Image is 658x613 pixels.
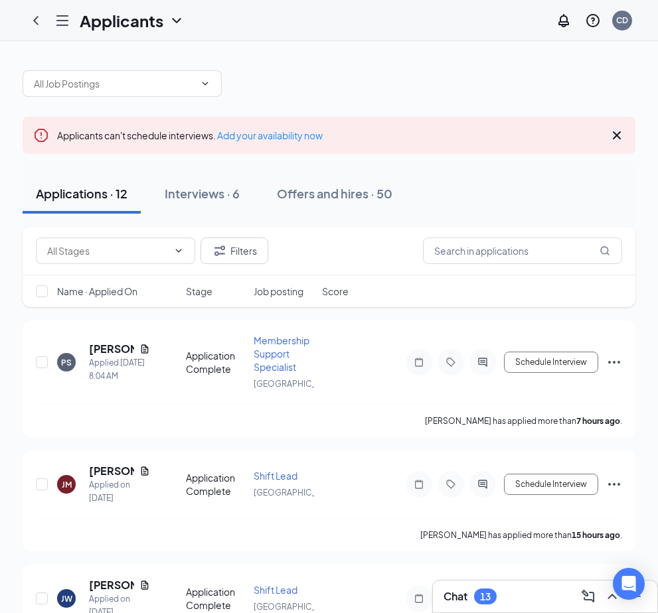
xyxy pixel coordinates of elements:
div: Application Complete [186,349,246,375]
div: Application Complete [186,471,246,498]
svg: Note [411,357,427,368]
span: [GEOGRAPHIC_DATA] [254,379,338,389]
svg: ActiveChat [475,357,491,368]
div: PS [61,357,72,368]
button: ComposeMessage [578,586,599,607]
p: [PERSON_NAME] has applied more than . [425,415,622,427]
svg: Hamburger [54,13,70,29]
svg: Cross [609,127,625,143]
svg: Tag [443,357,459,368]
div: Open Intercom Messenger [613,568,645,600]
svg: Note [411,479,427,490]
svg: ActiveChat [475,479,491,490]
div: CD [616,15,628,26]
svg: ComposeMessage [580,588,596,604]
span: Shift Lead [254,470,297,482]
span: Score [322,285,349,298]
span: Stage [186,285,212,298]
div: Interviews · 6 [165,185,240,202]
span: Shift Lead [254,584,297,596]
div: Application Complete [186,585,246,612]
a: Add your availability now [217,129,323,141]
svg: Note [411,593,427,604]
b: 15 hours ago [572,530,620,540]
h5: [PERSON_NAME] [89,464,134,478]
div: Offers and hires · 50 [277,185,392,202]
div: Applied [DATE] 8:04 AM [89,356,150,383]
input: Search in applications [423,238,622,264]
div: Applications · 12 [36,185,127,202]
svg: ChevronUp [604,588,620,604]
h1: Applicants [80,9,163,32]
h3: Chat [444,589,467,604]
svg: ChevronLeft [28,13,44,29]
svg: Ellipses [606,476,622,492]
div: JW [61,593,72,604]
input: All Stages [47,243,168,258]
svg: Tag [443,479,459,490]
span: Job posting [254,285,303,298]
svg: Notifications [556,13,572,29]
div: 13 [480,591,491,602]
span: [GEOGRAPHIC_DATA] [254,602,338,612]
button: Schedule Interview [504,474,598,495]
svg: MagnifyingGlass [600,245,610,256]
span: [GEOGRAPHIC_DATA] [254,488,338,498]
span: Name · Applied On [57,285,137,298]
button: Filter Filters [201,238,268,264]
p: [PERSON_NAME] has applied more than . [420,529,622,541]
svg: Filter [212,243,228,259]
svg: ChevronDown [173,245,184,256]
svg: Document [139,466,150,476]
b: 7 hours ago [576,416,620,426]
div: Applied on [DATE] [89,478,150,505]
svg: Document [139,344,150,354]
svg: Error [33,127,49,143]
input: All Job Postings [34,76,195,91]
span: Membership Support Specialist [254,334,309,373]
svg: Ellipses [606,354,622,370]
svg: ChevronDown [200,78,210,89]
button: Schedule Interview [504,352,598,373]
button: ChevronUp [602,586,623,607]
div: JM [62,479,72,490]
span: Applicants can't schedule interviews. [57,129,323,141]
h5: [PERSON_NAME] [89,342,134,356]
svg: ChevronDown [169,13,185,29]
svg: Document [139,580,150,590]
svg: QuestionInfo [585,13,601,29]
h5: [PERSON_NAME] [89,578,134,592]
